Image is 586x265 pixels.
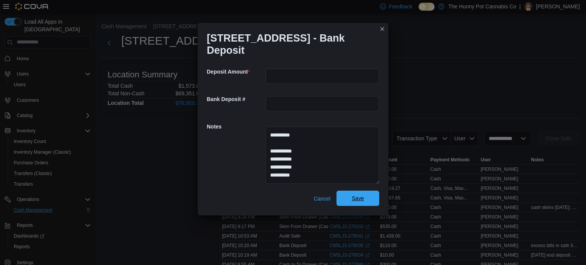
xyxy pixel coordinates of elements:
[336,191,379,206] button: Save
[207,64,264,79] h5: Deposit Amount
[314,195,330,202] span: Cancel
[311,191,333,206] button: Cancel
[207,32,373,56] h1: [STREET_ADDRESS] - Bank Deposit
[207,119,264,134] h5: Notes
[207,92,264,107] h5: Bank Deposit #
[352,194,364,202] span: Save
[378,24,387,34] button: Closes this modal window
